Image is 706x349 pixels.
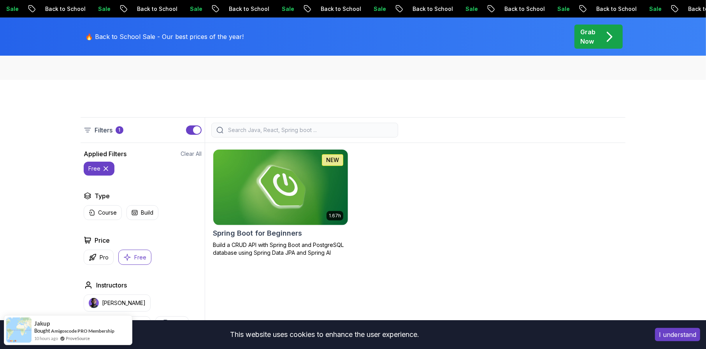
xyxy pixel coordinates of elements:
[580,27,595,46] p: Grab Now
[313,5,366,13] p: Back to School
[642,5,667,13] p: Sale
[134,254,146,261] p: Free
[589,5,642,13] p: Back to School
[213,150,348,225] img: Spring Boot for Beginners card
[6,326,643,343] div: This website uses cookies to enhance the user experience.
[100,254,109,261] p: Pro
[221,5,274,13] p: Back to School
[213,149,348,257] a: Spring Boot for Beginners card1.67hNEWSpring Boot for BeginnersBuild a CRUD API with Spring Boot ...
[366,5,391,13] p: Sale
[160,320,170,330] img: instructor img
[84,205,122,220] button: Course
[181,150,202,158] button: Clear All
[119,127,121,133] p: 1
[326,156,339,164] p: NEW
[550,5,575,13] p: Sale
[213,228,302,239] h2: Spring Boot for Beginners
[84,294,151,312] button: instructor img[PERSON_NAME]
[91,5,116,13] p: Sale
[458,5,483,13] p: Sale
[84,162,114,176] button: free
[38,5,91,13] p: Back to School
[274,5,299,13] p: Sale
[95,191,110,201] h2: Type
[34,335,58,342] span: 10 hours ago
[329,213,341,219] p: 1.67h
[84,250,114,265] button: Pro
[405,5,458,13] p: Back to School
[66,335,90,342] a: ProveSource
[84,149,126,159] h2: Applied Filters
[88,165,100,173] p: free
[213,241,348,257] p: Build a CRUD API with Spring Boot and PostgreSQL database using Spring Data JPA and Spring AI
[98,209,117,217] p: Course
[51,328,114,334] a: Amigoscode PRO Membership
[497,5,550,13] p: Back to School
[95,236,110,245] h2: Price
[34,320,50,327] span: Jakup
[655,328,700,341] button: Accept cookies
[85,32,244,41] p: 🔥 Back to School Sale - Our best prices of the year!
[95,125,112,135] p: Filters
[183,5,207,13] p: Sale
[126,205,158,220] button: Build
[89,298,99,308] img: instructor img
[130,5,183,13] p: Back to School
[34,328,50,334] span: Bought
[227,126,393,134] input: Search Java, React, Spring boot ...
[141,209,153,217] p: Build
[155,316,189,333] button: instructor imgAbz
[96,280,127,290] h2: Instructors
[102,299,146,307] p: [PERSON_NAME]
[118,250,151,265] button: Free
[6,317,32,343] img: provesource social proof notification image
